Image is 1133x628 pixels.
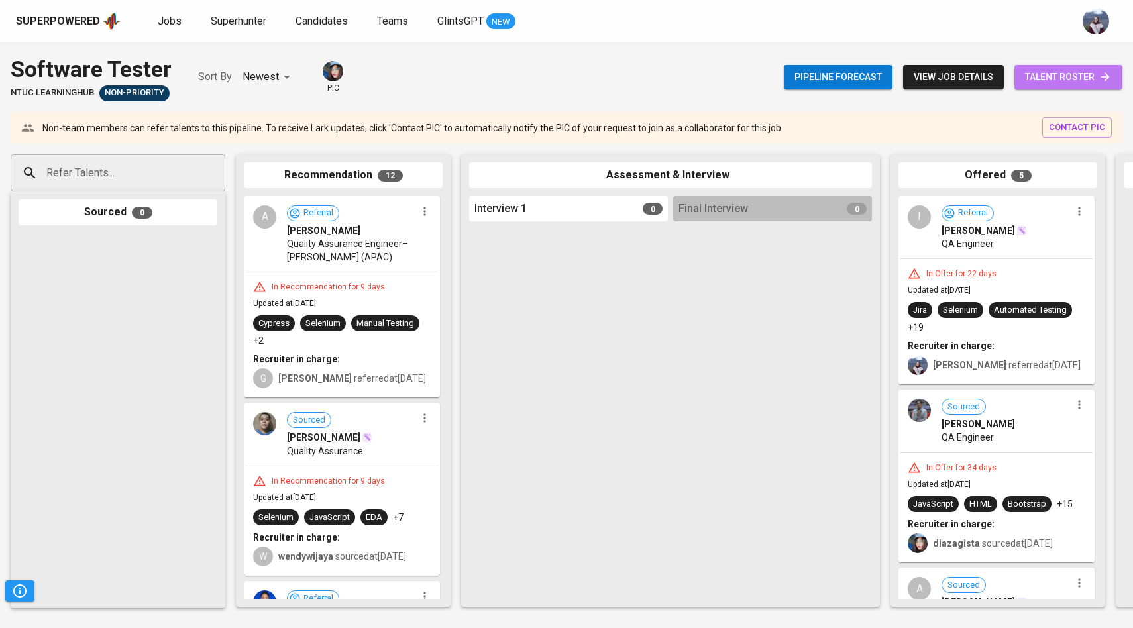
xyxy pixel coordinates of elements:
[296,15,348,27] span: Candidates
[103,11,121,31] img: app logo
[266,476,390,487] div: In Recommendation for 9 days
[1011,170,1032,182] span: 5
[243,65,295,89] div: Newest
[99,85,170,101] div: Sufficient Talents in Pipeline
[278,373,352,384] b: [PERSON_NAME]
[16,11,121,31] a: Superpoweredapp logo
[362,432,372,443] img: magic_wand.svg
[244,162,443,188] div: Recommendation
[5,580,34,602] button: Pipeline Triggers
[377,15,408,27] span: Teams
[913,498,953,511] div: JavaScript
[908,340,995,351] b: Recruiter in charge:
[298,592,339,605] span: Referral
[942,431,994,444] span: QA Engineer
[437,15,484,27] span: GlintsGPT
[942,596,1015,609] span: [PERSON_NAME]
[258,317,290,330] div: Cypress
[296,13,351,30] a: Candidates
[198,69,232,85] p: Sort By
[908,205,931,229] div: I
[253,299,316,308] span: Updated at [DATE]
[908,321,924,334] p: +19
[942,237,994,250] span: QA Engineer
[378,170,403,182] span: 12
[847,203,867,215] span: 0
[393,511,404,524] p: +7
[243,69,279,85] p: Newest
[933,538,1053,549] span: sourced at [DATE]
[1016,225,1027,236] img: magic_wand.svg
[253,205,276,229] div: A
[1016,597,1027,607] img: magic_wand.svg
[287,431,360,444] span: [PERSON_NAME]
[913,304,927,317] div: Jira
[323,61,343,81] img: diazagista@glints.com
[278,551,406,562] span: sourced at [DATE]
[469,162,872,188] div: Assessment & Interview
[678,201,748,217] span: Final Interview
[903,65,1004,89] button: view job details
[211,13,269,30] a: Superhunter
[278,551,333,562] b: wendywijaya
[377,13,411,30] a: Teams
[305,317,341,330] div: Selenium
[933,538,980,549] b: diazagista
[933,360,1006,370] b: [PERSON_NAME]
[1025,69,1112,85] span: talent roster
[253,590,276,613] img: e0bd51c13ca88462641c3e31bbc5ed94.jpg
[784,65,892,89] button: Pipeline forecast
[898,162,1097,188] div: Offered
[287,224,360,237] span: [PERSON_NAME]
[298,207,339,219] span: Referral
[253,532,340,543] b: Recruiter in charge:
[99,87,170,99] span: Non-Priority
[486,15,515,28] span: NEW
[942,224,1015,237] span: [PERSON_NAME]
[158,13,184,30] a: Jobs
[253,547,273,566] div: W
[908,533,928,553] img: diazagista@glints.com
[643,203,663,215] span: 0
[942,579,985,592] span: Sourced
[253,412,276,435] img: 7031732ec20b700806a23103c00e5d31.jpeg
[288,414,331,427] span: Sourced
[908,519,995,529] b: Recruiter in charge:
[1014,65,1122,89] a: talent roster
[211,15,266,27] span: Superhunter
[253,493,316,502] span: Updated at [DATE]
[942,417,1015,431] span: [PERSON_NAME]
[253,354,340,364] b: Recruiter in charge:
[953,207,993,219] span: Referral
[474,201,527,217] span: Interview 1
[278,373,426,384] span: referred at [DATE]
[11,87,94,99] span: NTUC LearningHub
[11,53,172,85] div: Software Tester
[158,15,182,27] span: Jobs
[218,172,221,174] button: Open
[914,69,993,85] span: view job details
[908,577,931,600] div: A
[1049,120,1105,135] span: contact pic
[794,69,882,85] span: Pipeline forecast
[921,268,1002,280] div: In Offer for 22 days
[1042,117,1112,138] button: contact pic
[969,498,992,511] div: HTML
[908,286,971,295] span: Updated at [DATE]
[253,334,264,347] p: +2
[132,207,152,219] span: 0
[309,511,350,524] div: JavaScript
[994,304,1067,317] div: Automated Testing
[1057,497,1073,511] p: +15
[266,282,390,293] div: In Recommendation for 9 days
[1008,498,1046,511] div: Bootstrap
[287,445,363,458] span: Quality Assurance
[258,511,294,524] div: Selenium
[908,480,971,489] span: Updated at [DATE]
[921,462,1002,474] div: In Offer for 34 days
[908,355,928,375] img: christine.raharja@glints.com
[366,511,382,524] div: EDA
[287,237,416,264] span: Quality Assurance Engineer– [PERSON_NAME] (APAC)
[16,14,100,29] div: Superpowered
[356,317,414,330] div: Manual Testing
